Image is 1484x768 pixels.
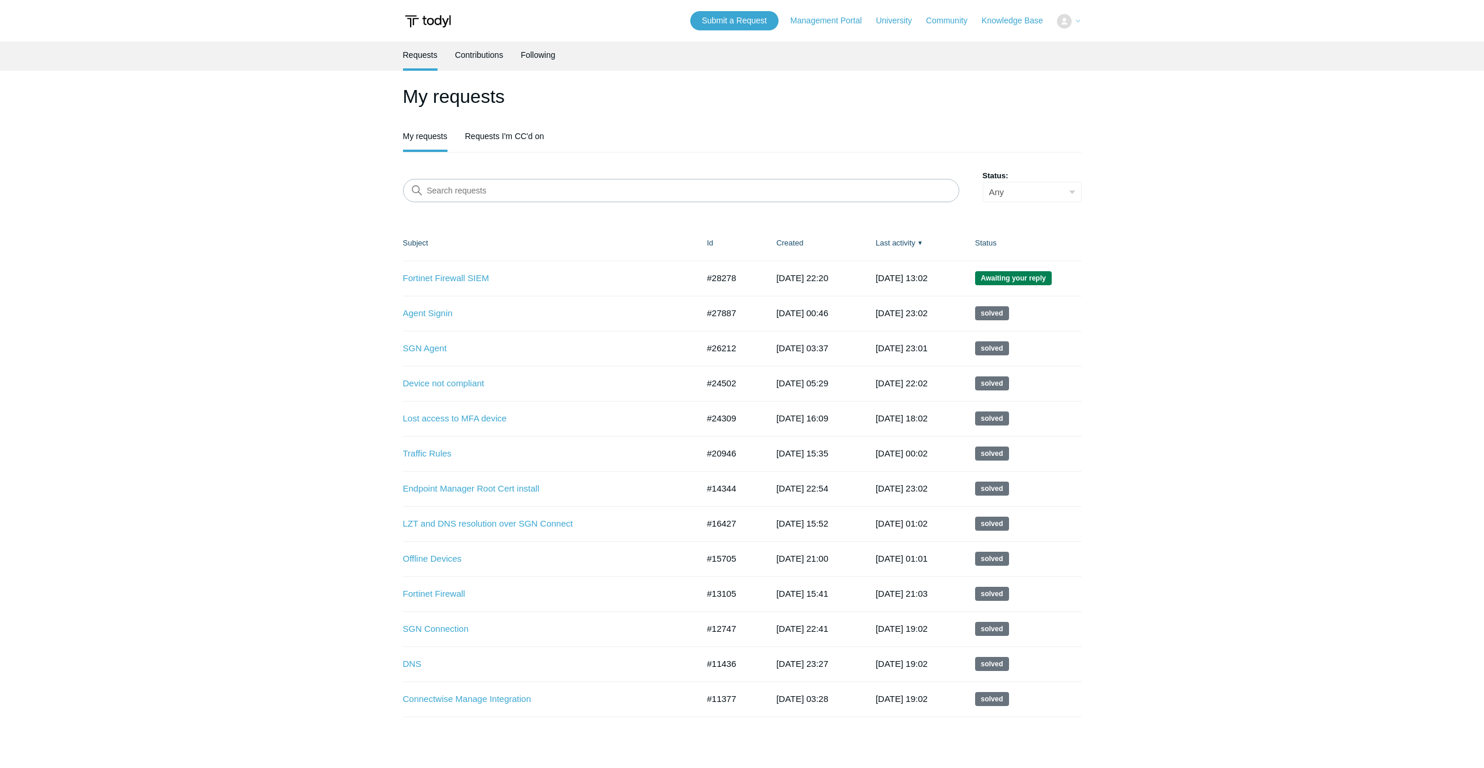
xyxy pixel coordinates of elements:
[403,179,959,202] input: Search requests
[695,296,765,331] td: #27887
[403,482,681,496] a: Endpoint Manager Root Cert install
[975,341,1009,355] span: This request has been solved
[403,622,681,636] a: SGN Connection
[695,436,765,471] td: #20946
[917,238,923,247] span: ▼
[926,15,979,27] a: Community
[403,517,681,531] a: LZT and DNS resolution over SGN Connect
[695,576,765,611] td: #13105
[876,553,928,563] time: 2024-02-28T01:01:58+00:00
[876,15,923,27] a: University
[776,413,828,423] time: 2025-04-17T16:09:40+00:00
[876,483,928,493] time: 2024-05-28T23:02:12+00:00
[776,343,828,353] time: 2025-07-15T03:37:35+00:00
[403,82,1082,110] h1: My requests
[403,447,681,461] a: Traffic Rules
[975,692,1009,706] span: This request has been solved
[521,41,555,68] a: Following
[776,238,803,247] a: Created
[975,482,1009,496] span: This request has been solved
[876,659,928,669] time: 2023-08-06T19:02:28+00:00
[403,693,681,706] a: Connectwise Manage Integration
[876,518,928,528] time: 2024-04-10T01:02:20+00:00
[776,483,828,493] time: 2023-12-07T22:54:36+00:00
[403,41,438,68] a: Requests
[975,271,1052,285] span: We are waiting for you to respond
[975,517,1009,531] span: This request has been solved
[963,226,1082,261] th: Status
[695,226,765,261] th: Id
[776,518,828,528] time: 2024-03-13T15:52:41+00:00
[876,448,928,458] time: 2024-11-21T00:02:23+00:00
[876,589,928,599] time: 2023-11-01T21:03:06+00:00
[776,448,828,458] time: 2024-10-24T15:35:02+00:00
[975,306,1009,320] span: This request has been solved
[695,646,765,681] td: #11436
[403,658,681,671] a: DNS
[695,681,765,717] td: #11377
[776,624,828,634] time: 2023-09-20T22:41:36+00:00
[975,411,1009,425] span: This request has been solved
[876,308,928,318] time: 2025-09-23T23:02:11+00:00
[403,377,681,390] a: Device not compliant
[776,308,828,318] time: 2025-09-03T00:46:58+00:00
[695,541,765,576] td: #15705
[975,657,1009,671] span: This request has been solved
[975,447,1009,461] span: This request has been solved
[403,342,681,355] a: SGN Agent
[695,401,765,436] td: #24309
[983,170,1082,182] label: Status:
[876,624,928,634] time: 2023-10-15T19:02:53+00:00
[876,343,928,353] time: 2025-08-11T23:01:57+00:00
[876,378,928,388] time: 2025-07-16T22:02:22+00:00
[776,589,828,599] time: 2023-10-09T15:41:51+00:00
[690,11,779,30] a: Submit a Request
[975,552,1009,566] span: This request has been solved
[695,611,765,646] td: #12747
[403,272,681,285] a: Fortinet Firewall SIEM
[695,261,765,296] td: #28278
[776,553,828,563] time: 2024-02-07T21:00:54+00:00
[403,587,681,601] a: Fortinet Firewall
[695,506,765,541] td: #16427
[776,659,828,669] time: 2023-07-11T23:27:30+00:00
[455,41,504,68] a: Contributions
[876,413,928,423] time: 2025-05-07T18:02:52+00:00
[403,552,681,566] a: Offline Devices
[975,587,1009,601] span: This request has been solved
[982,15,1055,27] a: Knowledge Base
[403,11,453,32] img: Todyl Support Center Help Center home page
[776,273,828,283] time: 2025-09-21T22:20:14+00:00
[403,123,447,150] a: My requests
[876,694,928,704] time: 2023-08-06T19:02:28+00:00
[465,123,544,150] a: Requests I'm CC'd on
[695,366,765,401] td: #24502
[790,15,873,27] a: Management Portal
[403,226,695,261] th: Subject
[776,378,828,388] time: 2025-04-26T05:29:32+00:00
[403,307,681,320] a: Agent Signin
[876,273,928,283] time: 2025-09-26T13:02:05+00:00
[975,622,1009,636] span: This request has been solved
[403,412,681,425] a: Lost access to MFA device
[975,376,1009,390] span: This request has been solved
[876,238,915,247] a: Last activity▼
[776,694,828,704] time: 2023-07-08T03:28:56+00:00
[695,471,765,506] td: #14344
[695,331,765,366] td: #26212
